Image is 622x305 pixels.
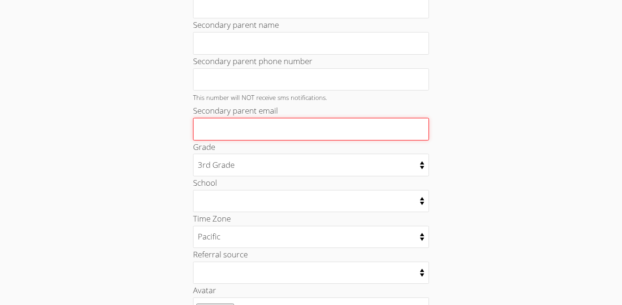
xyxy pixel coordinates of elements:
label: Grade [193,141,215,152]
label: Referral source [193,249,248,260]
label: Avatar [193,285,216,296]
label: School [193,177,217,188]
label: Time Zone [193,213,231,224]
small: This number will NOT receive sms notifications. [193,93,327,102]
label: Secondary parent email [193,105,278,116]
label: Secondary parent name [193,19,279,30]
label: Secondary parent phone number [193,56,312,66]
